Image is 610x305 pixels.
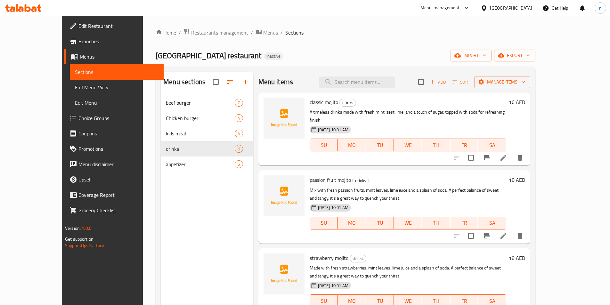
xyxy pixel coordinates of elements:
[310,253,348,263] span: strawberry mojito
[313,218,336,228] span: SU
[235,145,243,153] div: items
[64,34,164,49] a: Branches
[451,50,492,61] button: import
[82,224,92,232] span: 1.0.0
[264,175,305,216] img: passion fruit mojito
[235,146,242,152] span: 6
[512,228,528,244] button: delete
[75,84,159,91] span: Full Menu View
[64,110,164,126] a: Choice Groups
[264,253,305,294] img: strawberry mojito
[64,18,164,34] a: Edit Restaurant
[161,141,253,157] div: drinks6
[464,151,478,165] span: Select to update
[235,161,242,167] span: 5
[166,114,235,122] span: Chicken burger
[340,99,356,106] span: drinks
[425,140,448,150] span: TH
[78,37,159,45] span: Branches
[319,76,395,88] input: search
[78,22,159,30] span: Edit Restaurant
[78,176,159,183] span: Upsell
[509,253,525,262] h6: 18 AED
[481,218,504,228] span: SA
[500,154,507,162] a: Edit menu item
[494,50,535,61] button: export
[422,217,450,229] button: TH
[512,150,528,165] button: delete
[453,140,476,150] span: FR
[235,114,243,122] div: items
[183,28,248,37] a: Restaurants management
[509,175,525,184] h6: 18 AED
[366,139,394,151] button: TU
[396,140,419,150] span: WE
[478,139,506,151] button: SA
[499,52,530,60] span: export
[235,99,243,107] div: items
[179,29,181,36] li: /
[425,218,448,228] span: TH
[474,76,530,88] button: Manage items
[161,157,253,172] div: appetizer5
[422,139,450,151] button: TH
[258,77,293,87] h2: Menu items
[235,100,242,106] span: 7
[479,150,494,165] button: Branch-specific-item
[64,187,164,203] a: Coverage Report
[209,75,223,89] span: Select all sections
[263,29,278,36] span: Menus
[369,140,392,150] span: TU
[78,191,159,199] span: Coverage Report
[65,224,81,232] span: Version:
[310,108,506,124] p: A timeless drinks made with fresh mint, zest lime, and a touch of sugar, topped with soda for ref...
[235,130,243,137] div: items
[161,92,253,174] nav: Menu sections
[310,97,338,107] span: classic mojito
[310,217,338,229] button: SU
[166,99,235,107] div: beef burger
[75,99,159,107] span: Edit Menu
[479,228,494,244] button: Branch-specific-item
[338,139,366,151] button: MO
[65,235,94,243] span: Get support on:
[509,98,525,107] h6: 16 AED
[315,283,351,289] span: [DATE] 10:01 AM
[428,77,448,87] span: Add item
[599,4,602,12] span: n
[235,115,242,121] span: 4
[256,28,278,37] a: Menus
[414,75,428,89] span: Select section
[394,139,422,151] button: WE
[223,74,238,90] span: Sort sections
[340,218,363,228] span: MO
[396,218,419,228] span: WE
[166,145,235,153] span: drinks
[235,160,243,168] div: items
[163,77,206,87] h2: Menu sections
[338,217,366,229] button: MO
[166,130,235,137] span: kids meal
[429,78,447,86] span: Add
[453,218,476,228] span: FR
[456,52,486,60] span: import
[310,139,338,151] button: SU
[394,217,422,229] button: WE
[64,141,164,157] a: Promotions
[464,229,478,243] span: Select to update
[78,206,159,214] span: Grocery Checklist
[428,77,448,87] button: Add
[156,28,535,37] nav: breadcrumb
[251,29,253,36] li: /
[315,205,351,211] span: [DATE] 10:01 AM
[350,255,366,262] span: drinks
[161,126,253,141] div: kids meal4
[310,264,506,280] p: Made with fresh strawberries, mint leaves, lime juice and a splash of soda. A perfect balance of ...
[70,64,164,80] a: Sections
[70,95,164,110] a: Edit Menu
[281,29,283,36] li: /
[490,4,532,12] div: [GEOGRAPHIC_DATA]
[191,29,248,36] span: Restaurants management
